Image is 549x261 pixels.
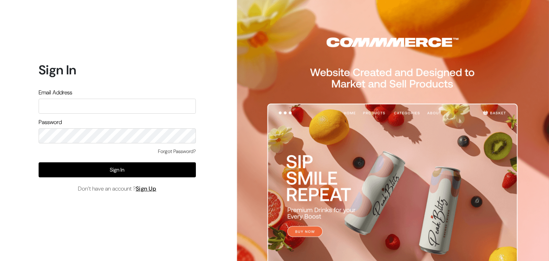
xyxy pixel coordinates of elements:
[39,162,196,177] button: Sign In
[158,148,196,155] a: Forgot Password?
[78,184,157,193] span: Don’t have an account ?
[39,88,72,97] label: Email Address
[39,62,196,78] h1: Sign In
[39,118,62,127] label: Password
[136,185,157,192] a: Sign Up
